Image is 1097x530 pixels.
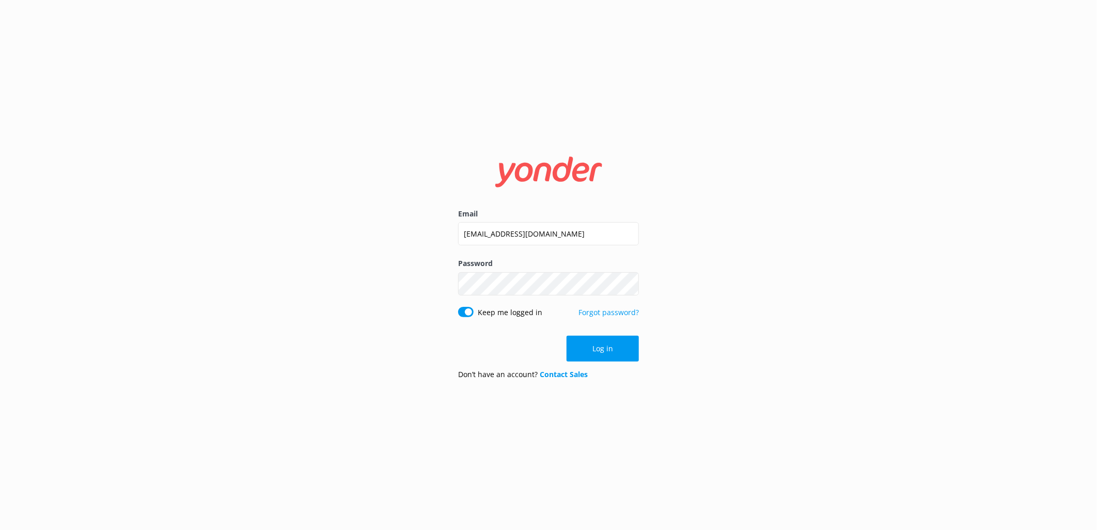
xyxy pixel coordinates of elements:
[458,208,639,220] label: Email
[458,369,588,380] p: Don’t have an account?
[578,307,639,317] a: Forgot password?
[540,369,588,379] a: Contact Sales
[458,258,639,269] label: Password
[458,222,639,245] input: user@emailaddress.com
[567,336,639,362] button: Log in
[478,307,542,318] label: Keep me logged in
[618,273,639,294] button: Show password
